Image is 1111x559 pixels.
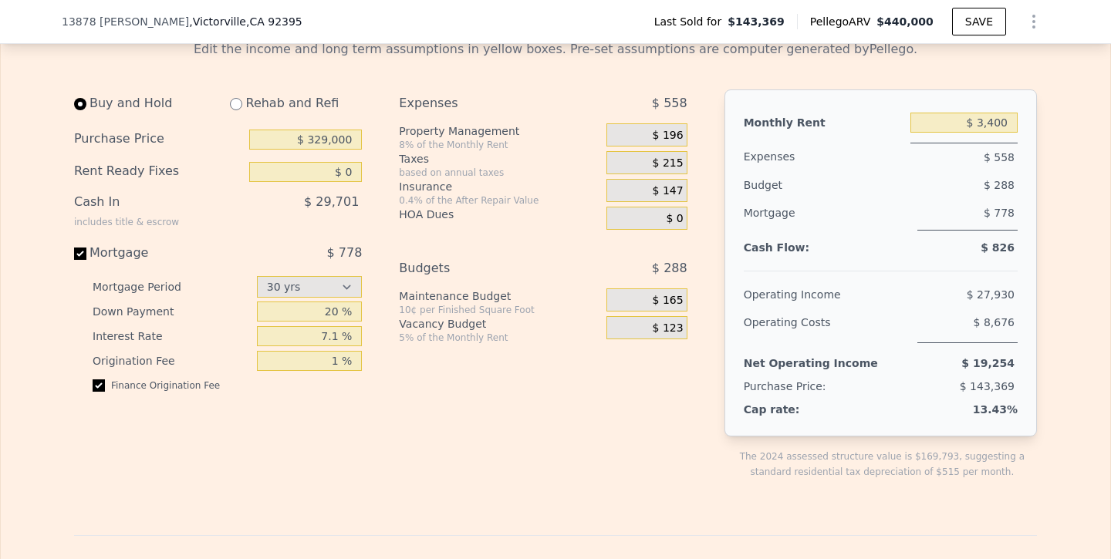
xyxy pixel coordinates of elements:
[728,14,785,29] span: $143,369
[399,316,600,332] div: Vacancy Budget
[189,14,302,29] span: , Victorville
[960,380,1015,392] span: $ 143,369
[961,357,1015,369] span: $ 19,254
[744,243,904,252] div: Cash Flow:
[74,216,179,228] div: includes title & escrow
[327,245,363,260] span: $ 778
[876,15,934,28] span: $440,000
[74,188,179,228] div: Cash In
[399,139,600,151] div: 8% of the Monthly Rent
[74,130,243,150] div: Purchase Price
[62,14,189,29] span: 13878 [PERSON_NAME]
[744,308,911,343] div: Operating Costs
[654,14,728,29] span: Last Sold for
[93,299,251,324] div: Down Payment
[666,212,683,226] span: $ 0
[952,8,1006,35] button: SAVE
[652,96,687,110] span: $ 558
[246,15,302,28] span: , CA 92395
[974,316,1015,328] span: $ 8,676
[728,449,1037,480] div: The 2024 assessed structure value is $169,793, suggesting a standard residential tax depreciation...
[399,194,600,207] div: 0.4% of the After Repair Value
[653,294,684,308] span: $ 165
[652,261,687,275] span: $ 288
[744,171,850,199] div: Budget
[93,324,251,349] div: Interest Rate
[399,89,568,117] div: Expenses
[984,207,1015,219] span: $ 778
[74,244,247,262] div: Mortgage
[653,157,684,170] span: $ 215
[399,179,600,194] div: Insurance
[981,241,1015,254] span: $ 826
[744,143,904,171] div: Expenses
[744,377,850,396] div: Purchase Price:
[744,109,904,136] div: Monthly Rent
[1018,6,1049,37] button: Show Options
[399,288,600,304] div: Maintenance Budget
[399,151,600,167] div: Taxes
[810,14,877,29] span: Pellego ARV
[973,403,1018,416] span: 13.43%
[399,304,600,316] div: 10¢ per Finished Square Foot
[399,123,600,139] div: Property Management
[653,184,684,198] span: $ 147
[984,179,1015,191] span: $ 288
[399,332,600,344] div: 5% of the Monthly Rent
[74,162,243,182] div: Rent Ready Fixes
[93,274,251,299] div: Mortgage Period
[399,167,600,179] div: based on annual taxes
[93,349,251,373] div: Origination Fee
[74,248,86,260] input: Mortgage$ 778
[744,349,878,377] div: Net Operating Income
[304,194,359,209] span: $ 29,701
[967,288,1015,301] span: $ 27,930
[984,151,1015,163] span: $ 558
[74,40,1037,59] div: Edit the income and long term assumptions in yellow boxes. Pre-set assumptions are computer gener...
[744,199,911,231] div: Mortgage
[744,402,851,417] div: Cap rate:
[399,207,600,222] div: HOA Dues
[653,129,684,143] span: $ 196
[399,254,568,282] div: Budgets
[744,281,850,308] div: Operating Income
[218,89,362,117] div: Rehab and Refi
[93,379,362,404] div: Finance Origination Fee
[74,89,211,117] div: Buy and Hold
[653,322,684,335] span: $ 123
